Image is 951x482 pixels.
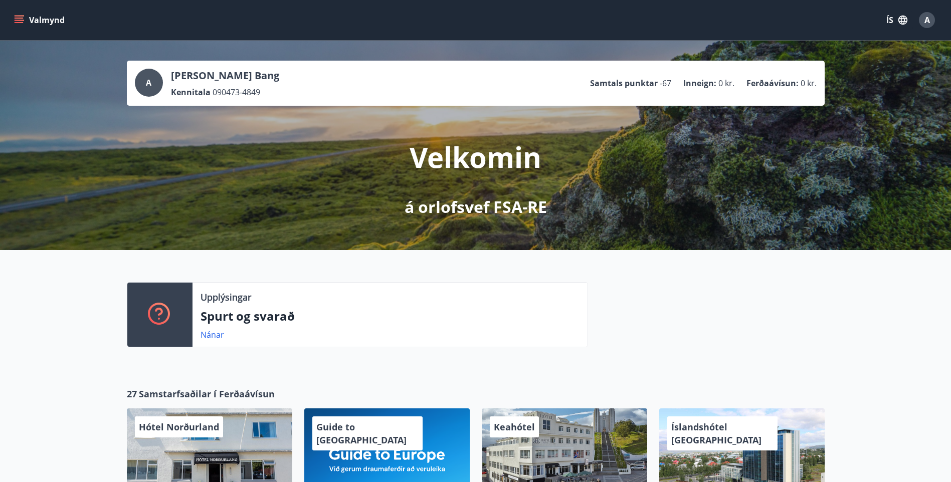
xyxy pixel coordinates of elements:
[590,78,658,89] p: Samtals punktar
[171,87,211,98] p: Kennitala
[494,421,535,433] span: Keahótel
[671,421,762,446] span: Íslandshótel [GEOGRAPHIC_DATA]
[881,11,913,29] button: ÍS
[127,387,137,400] span: 27
[146,77,151,88] span: A
[201,308,580,325] p: Spurt og svarað
[213,87,260,98] span: 090473-4849
[201,329,224,340] a: Nánar
[718,78,734,89] span: 0 kr.
[410,138,541,176] p: Velkomin
[171,69,279,83] p: [PERSON_NAME] Bang
[405,196,547,218] p: á orlofsvef FSA-RE
[201,291,251,304] p: Upplýsingar
[660,78,671,89] span: -67
[139,387,275,400] span: Samstarfsaðilar í Ferðaávísun
[801,78,817,89] span: 0 kr.
[139,421,219,433] span: Hótel Norðurland
[746,78,799,89] p: Ferðaávísun :
[316,421,407,446] span: Guide to [GEOGRAPHIC_DATA]
[12,11,69,29] button: menu
[915,8,939,32] button: A
[924,15,930,26] span: A
[683,78,716,89] p: Inneign :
